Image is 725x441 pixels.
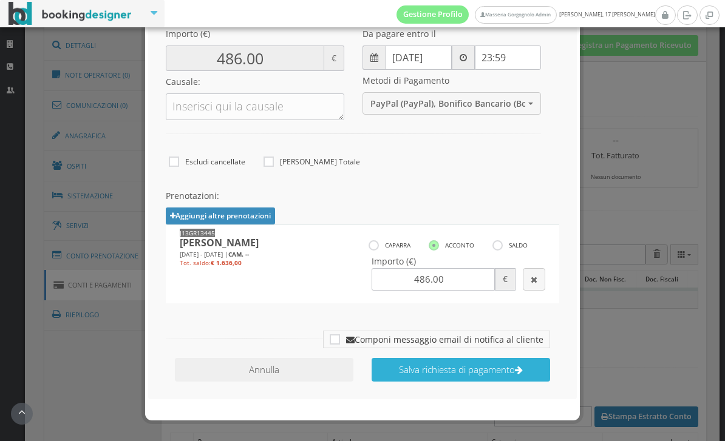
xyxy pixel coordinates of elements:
[228,250,249,258] b: CAM. --
[370,98,525,109] span: PayPal (PayPal), Bonifico Bancario (Bonifico Bancario), Carta di Credito (Carta di Credito), CRED...
[166,191,559,201] h5: Prenotazioni:
[397,5,469,24] a: Gestione Profilo
[330,331,543,348] label: Componi messaggio email di notifica al cliente
[180,229,215,237] span: J13GR13445
[324,45,344,71] span: €
[211,258,242,267] b: € 1.636,00
[362,92,541,115] button: PayPal (PayPal), Bonifico Bancario (Bonifico Bancario), Carta di Credito (Carta di Credito), CRED...
[492,237,528,254] label: SALDO
[429,237,474,254] label: ACCONTO
[372,257,545,267] h5: Importo (€)
[264,153,360,170] label: [PERSON_NAME] Totale
[166,77,344,87] h5: Causale:
[166,207,275,224] button: Aggiungi altre prenotazioni
[397,5,655,24] span: [PERSON_NAME], 17 [PERSON_NAME]
[495,268,516,291] span: €
[9,2,132,25] img: BookingDesigner.com
[369,237,410,254] label: CAPARRA
[180,250,353,258] div: [DATE] - [DATE] |
[169,153,245,170] label: Escludi cancellate
[475,45,541,70] input: 23:59
[362,76,541,86] h5: Metodi di Pagamento
[180,258,353,267] div: Tot. saldo:
[475,6,556,24] a: Masseria Gorgognolo Admin
[180,236,259,249] b: [PERSON_NAME]
[362,29,541,39] h5: Da pagare entro il
[372,358,550,382] button: Salva richiesta di pagamento
[175,358,353,382] button: Annulla
[166,29,344,39] h5: Importo (€)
